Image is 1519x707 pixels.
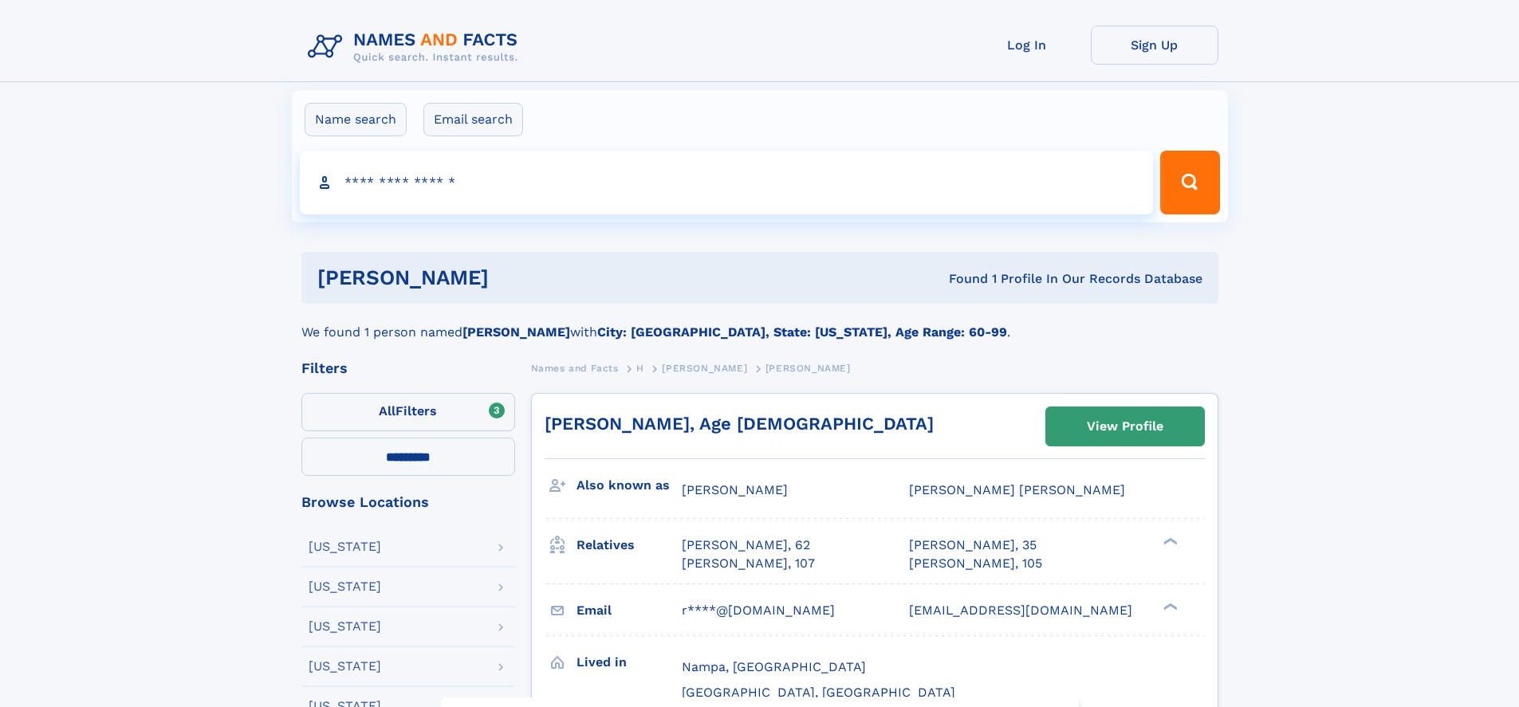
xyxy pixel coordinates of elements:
[682,536,810,554] a: [PERSON_NAME], 62
[577,532,682,559] h3: Relatives
[300,151,1154,214] input: search input
[301,393,515,431] label: Filters
[309,660,381,673] div: [US_STATE]
[662,358,747,378] a: [PERSON_NAME]
[305,103,407,136] label: Name search
[718,270,1202,288] div: Found 1 Profile In Our Records Database
[317,268,719,288] h1: [PERSON_NAME]
[531,358,619,378] a: Names and Facts
[682,555,815,572] a: [PERSON_NAME], 107
[636,363,644,374] span: H
[909,555,1042,572] a: [PERSON_NAME], 105
[682,659,866,674] span: Nampa, [GEOGRAPHIC_DATA]
[545,414,934,434] a: [PERSON_NAME], Age [DEMOGRAPHIC_DATA]
[301,26,531,69] img: Logo Names and Facts
[1159,601,1179,611] div: ❯
[309,540,381,553] div: [US_STATE]
[662,363,747,374] span: [PERSON_NAME]
[1087,408,1163,445] div: View Profile
[309,620,381,633] div: [US_STATE]
[909,603,1132,618] span: [EMAIL_ADDRESS][DOMAIN_NAME]
[301,361,515,375] div: Filters
[577,649,682,676] h3: Lived in
[577,597,682,624] h3: Email
[423,103,523,136] label: Email search
[597,324,1007,340] b: City: [GEOGRAPHIC_DATA], State: [US_STATE], Age Range: 60-99
[909,536,1037,554] a: [PERSON_NAME], 35
[309,580,381,593] div: [US_STATE]
[1159,536,1179,547] div: ❯
[1091,26,1218,65] a: Sign Up
[1046,407,1204,446] a: View Profile
[301,304,1218,342] div: We found 1 person named with .
[577,472,682,499] h3: Also known as
[682,482,788,497] span: [PERSON_NAME]
[636,358,644,378] a: H
[765,363,851,374] span: [PERSON_NAME]
[963,26,1091,65] a: Log In
[379,403,395,418] span: All
[1160,151,1219,214] button: Search Button
[909,482,1125,497] span: [PERSON_NAME] [PERSON_NAME]
[462,324,570,340] b: [PERSON_NAME]
[682,685,955,700] span: [GEOGRAPHIC_DATA], [GEOGRAPHIC_DATA]
[301,495,515,509] div: Browse Locations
